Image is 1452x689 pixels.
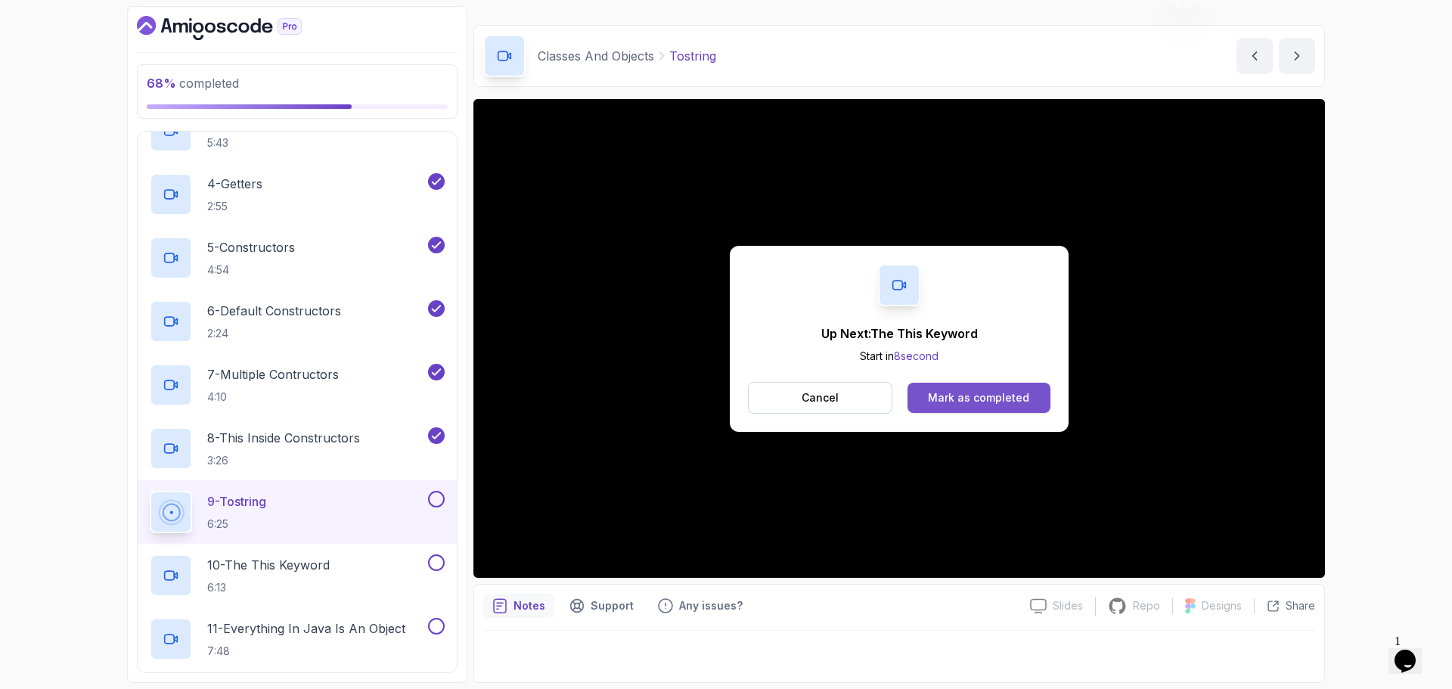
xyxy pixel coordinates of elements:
[894,349,939,362] span: 8 second
[1286,598,1315,613] p: Share
[1053,598,1083,613] p: Slides
[207,517,266,532] p: 6:25
[928,390,1029,405] div: Mark as completed
[207,365,339,383] p: 7 - Multiple Contructors
[150,237,445,279] button: 5-Constructors4:54
[207,302,341,320] p: 6 - Default Constructors
[649,594,752,618] button: Feedback button
[150,491,445,533] button: 9-Tostring6:25
[1254,598,1315,613] button: Share
[207,453,360,468] p: 3:26
[1236,38,1273,74] button: previous content
[679,598,743,613] p: Any issues?
[207,619,405,638] p: 11 - Everything In Java Is An Object
[150,618,445,660] button: 11-Everything In Java Is An Object7:48
[591,598,634,613] p: Support
[907,383,1050,413] button: Mark as completed
[483,594,554,618] button: notes button
[669,47,716,65] p: Tostring
[207,326,341,341] p: 2:24
[821,324,978,343] p: Up Next: The This Keyword
[1388,628,1437,674] iframe: chat widget
[513,598,545,613] p: Notes
[207,580,330,595] p: 6:13
[150,173,445,216] button: 4-Getters2:55
[207,429,360,447] p: 8 - This Inside Constructors
[207,199,262,214] p: 2:55
[1202,598,1242,613] p: Designs
[150,364,445,406] button: 7-Multiple Contructors4:10
[538,47,654,65] p: Classes And Objects
[150,427,445,470] button: 8-This Inside Constructors3:26
[821,349,978,364] p: Start in
[150,300,445,343] button: 6-Default Constructors2:24
[147,76,176,91] span: 68 %
[207,238,295,256] p: 5 - Constructors
[748,382,892,414] button: Cancel
[150,554,445,597] button: 10-The This Keyword6:13
[802,390,839,405] p: Cancel
[207,492,266,511] p: 9 - Tostring
[207,390,339,405] p: 4:10
[560,594,643,618] button: Support button
[207,644,405,659] p: 7:48
[207,175,262,193] p: 4 - Getters
[137,16,337,40] a: Dashboard
[1133,598,1160,613] p: Repo
[1279,38,1315,74] button: next content
[147,76,239,91] span: completed
[207,262,295,278] p: 4:54
[473,99,1325,578] iframe: 8 - ToString
[207,135,260,151] p: 5:43
[207,556,330,574] p: 10 - The This Keyword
